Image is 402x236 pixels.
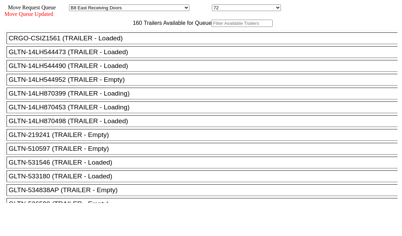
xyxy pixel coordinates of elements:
div: GLTN-533180 (TRAILER - Loaded) [9,173,402,180]
div: GLTN-14LH544490 (TRAILER - Loaded) [9,62,402,70]
span: 160 [129,20,142,26]
div: GLTN-531546 (TRAILER - Loaded) [9,159,402,166]
div: GLTN-14LH870399 (TRAILER - Loading) [9,90,402,97]
div: GLTN-534838AP (TRAILER - Empty) [9,186,402,194]
div: GLTN-14LH544473 (TRAILER - Loaded) [9,48,402,56]
div: GLTN-14LH870498 (TRAILER - Loaded) [9,117,402,125]
div: GLTN-14LH544952 (TRAILER - Empty) [9,76,402,83]
input: Filter Available Trailers [212,20,273,27]
span: Area [57,4,68,10]
div: GLTN-14LH870453 (TRAILER - Loading) [9,104,402,111]
span: Move Queue Updated [4,11,53,17]
div: GLTN-536590 (TRAILER - Empty) [9,200,402,208]
span: Trailers Available for Queue [142,20,212,26]
div: GLTN-510597 (TRAILER - Empty) [9,145,402,153]
span: Move Request Queue [4,4,56,10]
span: Location [191,4,210,10]
div: GLTN-219241 (TRAILER - Empty) [9,131,402,139]
div: CRGO-CSIZ1561 (TRAILER - Loaded) [9,35,402,42]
